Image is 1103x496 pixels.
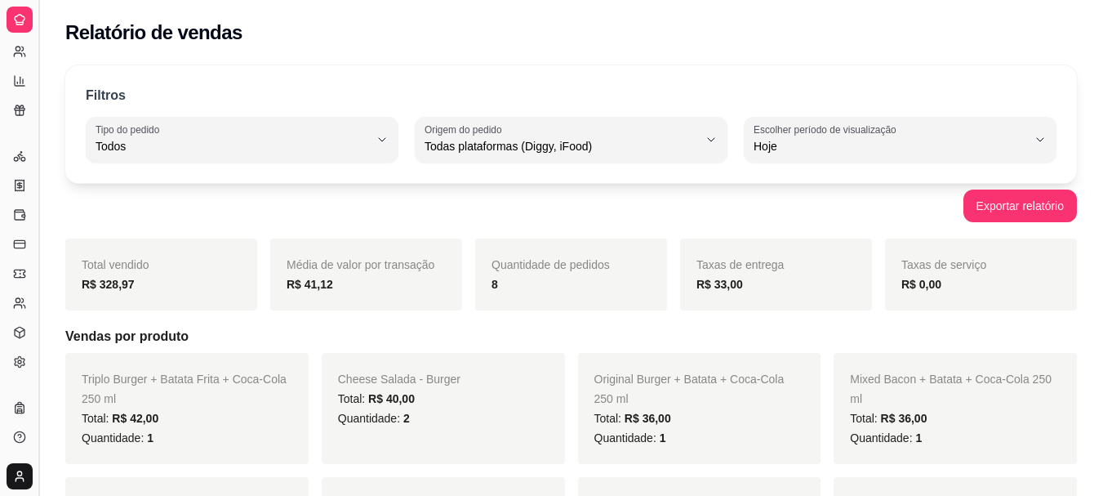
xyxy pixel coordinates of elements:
span: Total: [338,392,415,405]
button: Escolher período de visualizaçãoHoje [744,117,1056,163]
span: Taxas de entrega [696,258,784,271]
label: Tipo do pedido [96,123,165,136]
p: Filtros [86,86,126,105]
span: Triplo Burger + Batata Frita + Coca-Cola 250 ml [82,373,287,405]
strong: R$ 41,12 [287,278,333,291]
span: Todos [96,138,369,154]
label: Escolher período de visualização [754,123,901,136]
span: R$ 36,00 [881,412,927,425]
strong: 8 [491,278,498,291]
span: Taxas de serviço [901,258,986,271]
span: Total: [82,412,158,425]
span: 2 [403,412,410,425]
span: Média de valor por transação [287,258,434,271]
span: Quantidade: [82,431,153,445]
span: Hoje [754,138,1027,154]
button: Origem do pedidoTodas plataformas (Diggy, iFood) [415,117,727,163]
span: Total vendido [82,258,149,271]
strong: R$ 33,00 [696,278,743,291]
button: Tipo do pedidoTodos [86,117,398,163]
span: 1 [915,431,922,445]
span: R$ 42,00 [112,412,158,425]
span: Quantidade de pedidos [491,258,610,271]
span: 1 [660,431,666,445]
span: Original Burger + Batata + Coca-Cola 250 ml [594,373,785,405]
span: Mixed Bacon + Batata + Coca-Cola 250 ml [850,373,1052,405]
span: Total: [850,412,927,425]
span: Quantidade: [338,412,410,425]
span: R$ 40,00 [368,392,415,405]
strong: R$ 0,00 [901,278,941,291]
h2: Relatório de vendas [65,20,242,46]
label: Origem do pedido [425,123,507,136]
span: Todas plataformas (Diggy, iFood) [425,138,698,154]
h5: Vendas por produto [65,327,1077,346]
span: R$ 36,00 [625,412,671,425]
strong: R$ 328,97 [82,278,135,291]
span: Cheese Salada - Burger [338,373,460,386]
span: 1 [147,431,153,445]
span: Total: [594,412,671,425]
button: Exportar relatório [963,190,1077,222]
span: Quantidade: [594,431,666,445]
span: Quantidade: [850,431,922,445]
